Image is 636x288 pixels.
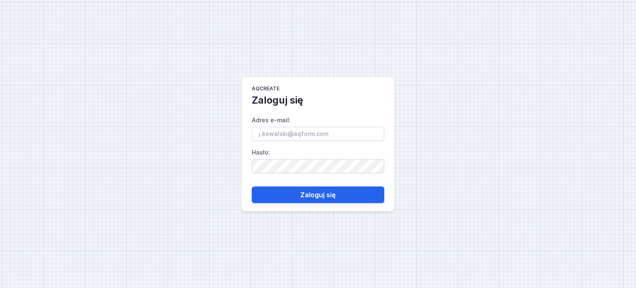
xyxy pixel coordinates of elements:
h2: Zaloguj się [252,94,303,107]
label: Hasło : [252,146,384,173]
label: Adres e-mail : [252,114,384,141]
h1: AQcreate [252,85,279,94]
input: Hasło: [252,159,384,173]
input: Adres e-mail: [252,127,384,141]
button: Zaloguj się [252,186,384,203]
